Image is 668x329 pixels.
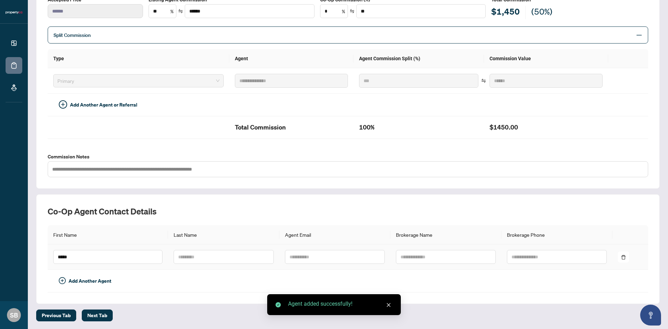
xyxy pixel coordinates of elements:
span: swap [178,9,183,14]
th: Type [48,49,229,68]
a: Close [385,301,392,309]
span: plus-circle [59,277,66,284]
th: Agent Email [279,225,390,244]
button: Add Another Agent or Referral [53,99,143,110]
span: SB [10,310,18,320]
button: Next Tab [82,310,113,321]
th: Agent Commission Split (%) [353,49,484,68]
h2: $1,450 [491,6,520,19]
th: First Name [48,225,168,244]
span: check-circle [276,302,281,307]
span: Next Tab [87,310,107,321]
button: Previous Tab [36,310,76,321]
button: Add Another Agent [53,275,117,287]
button: Open asap [640,305,661,326]
span: close [386,303,391,307]
th: Brokerage Phone [501,225,612,244]
th: Last Name [168,225,279,244]
h2: (50%) [531,6,552,19]
h2: Total Commission [235,122,348,133]
div: Agent added successfully! [288,300,392,308]
span: delete [621,255,626,260]
span: swap [481,78,486,83]
th: Brokerage Name [390,225,501,244]
h2: $1450.00 [490,122,603,133]
h2: 100% [359,122,478,133]
th: Commission Value [484,49,608,68]
div: Split Commission [48,26,648,44]
img: logo [6,10,22,15]
span: Primary [57,76,220,86]
th: Agent [229,49,353,68]
span: Add Another Agent or Referral [70,101,137,109]
span: swap [350,9,355,14]
span: Add Another Agent [69,277,111,285]
span: minus [636,32,642,38]
label: Commission Notes [48,153,648,160]
h2: Co-op Agent Contact Details [48,206,648,217]
span: Previous Tab [42,310,71,321]
span: Split Commission [54,32,91,38]
span: plus-circle [59,100,67,109]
